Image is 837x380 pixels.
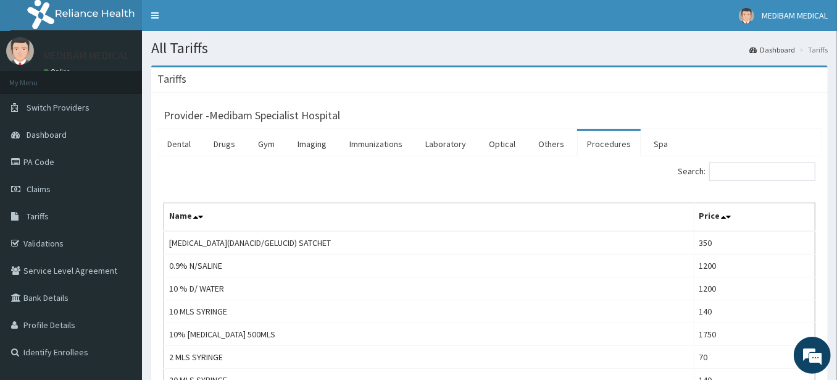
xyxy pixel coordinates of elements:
a: Spa [644,131,678,157]
a: Dashboard [749,44,795,55]
a: Immunizations [339,131,412,157]
span: Claims [27,184,51,195]
h3: Provider - Medibam Specialist Hospital [164,110,340,121]
td: 1200 [694,277,815,300]
td: 0.9% N/SALINE [164,255,694,277]
a: Online [43,67,73,76]
td: 140 [694,300,815,323]
a: Optical [479,131,525,157]
textarea: Type your message and hit 'Enter' [6,251,235,294]
img: User Image [739,8,754,23]
a: Gym [248,131,285,157]
h1: All Tariffs [151,40,828,56]
div: Chat with us now [64,69,207,85]
th: Name [164,203,694,232]
p: MEDIBAM MEDICAL [43,50,130,61]
td: 10 MLS SYRINGE [164,300,694,323]
span: We're online! [72,112,170,237]
a: Drugs [204,131,245,157]
a: Imaging [288,131,336,157]
td: 350 [694,231,815,255]
input: Search: [709,163,815,181]
label: Search: [678,163,815,181]
li: Tariffs [796,44,828,55]
a: Others [528,131,574,157]
td: 2 MLS SYRINGE [164,346,694,369]
span: Tariffs [27,211,49,222]
img: d_794563401_company_1708531726252_794563401 [23,62,50,93]
span: MEDIBAM MEDICAL [762,10,828,21]
td: 10% [MEDICAL_DATA] 500MLS [164,323,694,346]
th: Price [694,203,815,232]
a: Laboratory [415,131,476,157]
h3: Tariffs [157,74,186,85]
div: Minimize live chat window [202,6,232,36]
span: Switch Providers [27,102,90,113]
a: Dental [157,131,201,157]
td: 1200 [694,255,815,277]
a: Procedures [577,131,641,157]
td: 1750 [694,323,815,346]
span: Dashboard [27,129,67,140]
td: 10 % D/ WATER [164,277,694,300]
td: 70 [694,346,815,369]
img: User Image [6,37,34,65]
td: [MEDICAL_DATA](DANACID/GELUCID) SATCHET [164,231,694,255]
